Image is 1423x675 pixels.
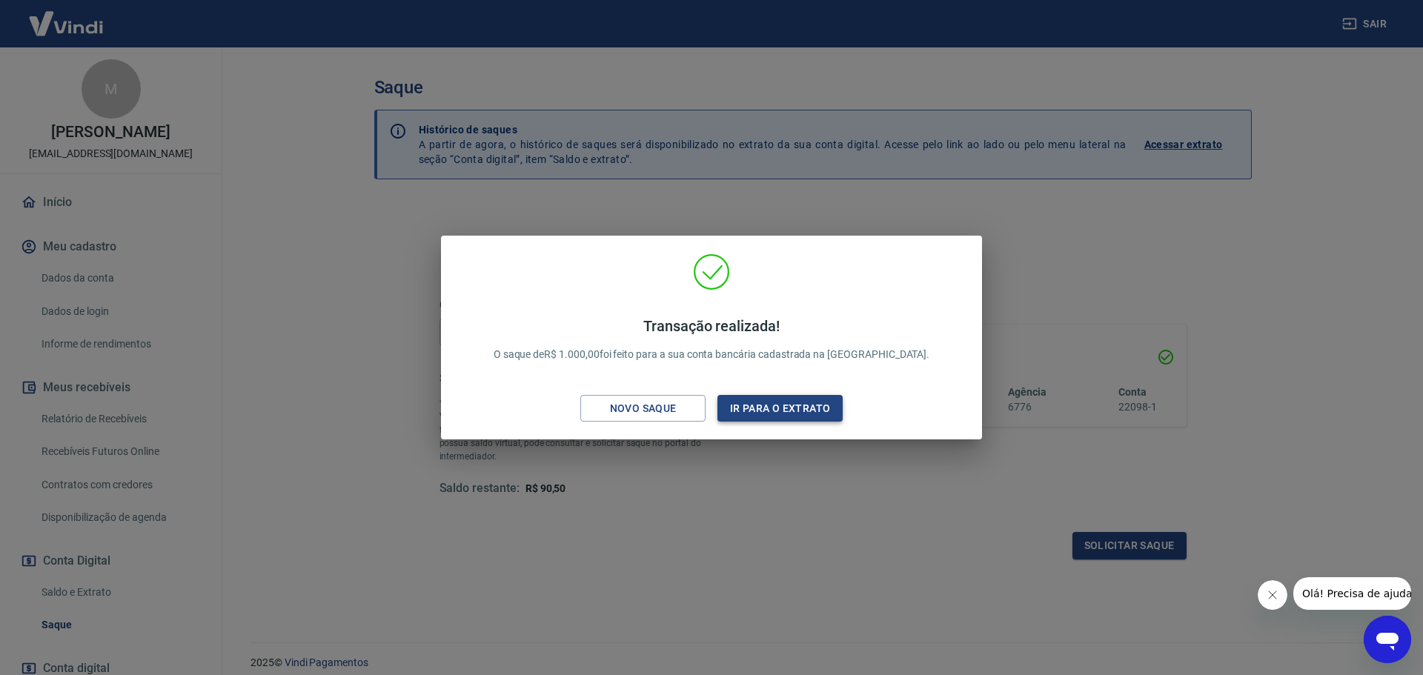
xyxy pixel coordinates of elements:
[9,10,125,22] span: Olá! Precisa de ajuda?
[1293,577,1411,610] iframe: Mensagem da empresa
[494,317,930,335] h4: Transação realizada!
[580,395,706,422] button: Novo saque
[592,399,694,418] div: Novo saque
[1258,580,1287,610] iframe: Fechar mensagem
[494,317,930,362] p: O saque de R$ 1.000,00 foi feito para a sua conta bancária cadastrada na [GEOGRAPHIC_DATA].
[1364,616,1411,663] iframe: Botão para abrir a janela de mensagens
[717,395,843,422] button: Ir para o extrato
